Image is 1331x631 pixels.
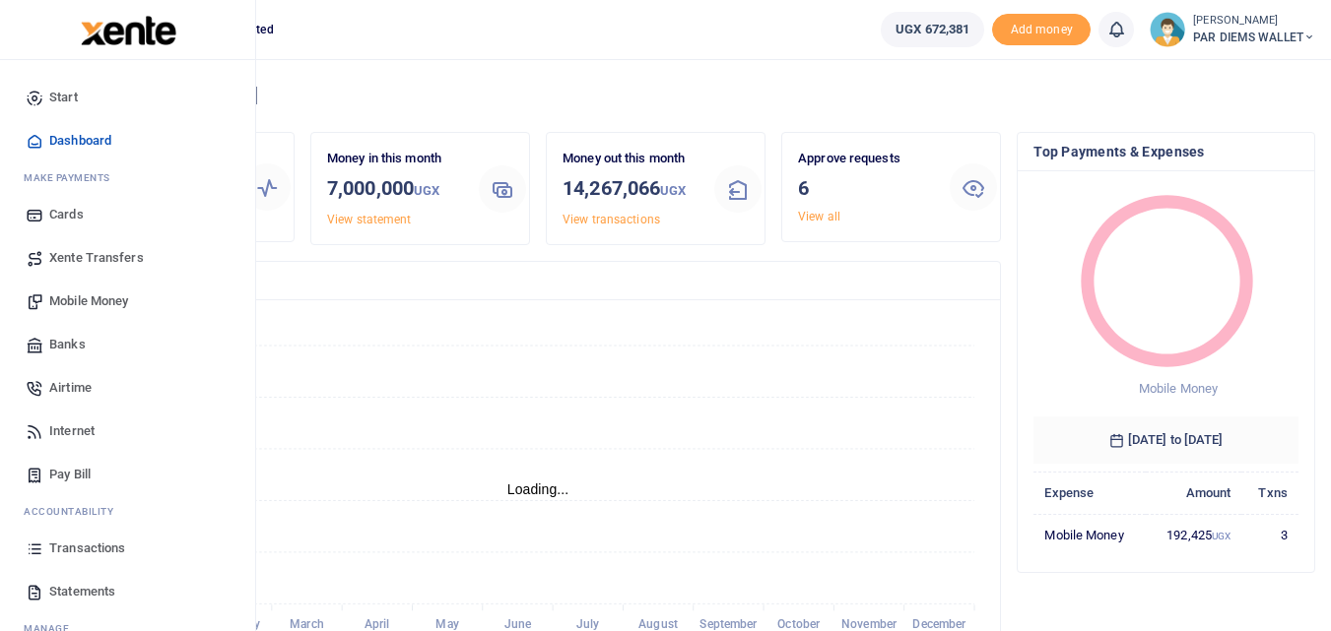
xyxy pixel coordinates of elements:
a: Mobile Money [16,280,239,323]
a: Internet [16,410,239,453]
li: Ac [16,496,239,527]
small: [PERSON_NAME] [1193,13,1315,30]
span: UGX 672,381 [896,20,969,39]
small: UGX [414,183,439,198]
a: Dashboard [16,119,239,162]
a: Pay Bill [16,453,239,496]
span: Pay Bill [49,465,91,484]
h4: Top Payments & Expenses [1033,141,1298,162]
span: Add money [992,14,1091,46]
li: M [16,162,239,193]
span: countability [38,504,113,519]
small: UGX [660,183,686,198]
a: Xente Transfers [16,236,239,280]
a: Transactions [16,527,239,570]
p: Money in this month [327,149,463,169]
h6: [DATE] to [DATE] [1033,416,1298,464]
a: Start [16,76,239,119]
span: PAR DIEMS WALLET [1193,29,1315,46]
span: Start [49,88,78,107]
span: Cards [49,205,84,224]
h4: Hello [PERSON_NAME] [75,85,1315,106]
th: Amount [1146,472,1241,514]
span: ake Payments [33,170,110,185]
li: Wallet ballance [873,12,992,47]
span: Xente Transfers [49,248,144,268]
span: Banks [49,335,86,354]
a: Statements [16,570,239,613]
span: Statements [49,582,115,601]
h4: Transactions Overview [92,270,984,291]
small: UGX [1212,531,1231,541]
span: Mobile Money [1139,381,1218,396]
p: Money out this month [563,149,699,169]
a: View all [798,210,840,223]
img: profile-user [1150,12,1185,47]
th: Txns [1241,472,1298,514]
td: 192,425 [1146,514,1241,555]
a: Add money [992,21,1091,35]
text: Loading... [507,481,569,497]
p: Approve requests [798,149,934,169]
a: View transactions [563,213,660,226]
span: Mobile Money [49,291,128,311]
span: Transactions [49,538,125,558]
span: Internet [49,421,95,441]
span: Airtime [49,378,92,398]
a: Airtime [16,366,239,410]
img: logo-large [81,16,176,45]
h3: 14,267,066 [563,173,699,206]
th: Expense [1033,472,1146,514]
td: 3 [1241,514,1298,555]
a: logo-small logo-large logo-large [79,22,176,36]
li: Toup your wallet [992,14,1091,46]
h3: 6 [798,173,934,203]
h3: 7,000,000 [327,173,463,206]
a: Banks [16,323,239,366]
span: Dashboard [49,131,111,151]
a: View statement [327,213,411,226]
a: profile-user [PERSON_NAME] PAR DIEMS WALLET [1150,12,1315,47]
td: Mobile Money [1033,514,1146,555]
a: Cards [16,193,239,236]
a: UGX 672,381 [881,12,984,47]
